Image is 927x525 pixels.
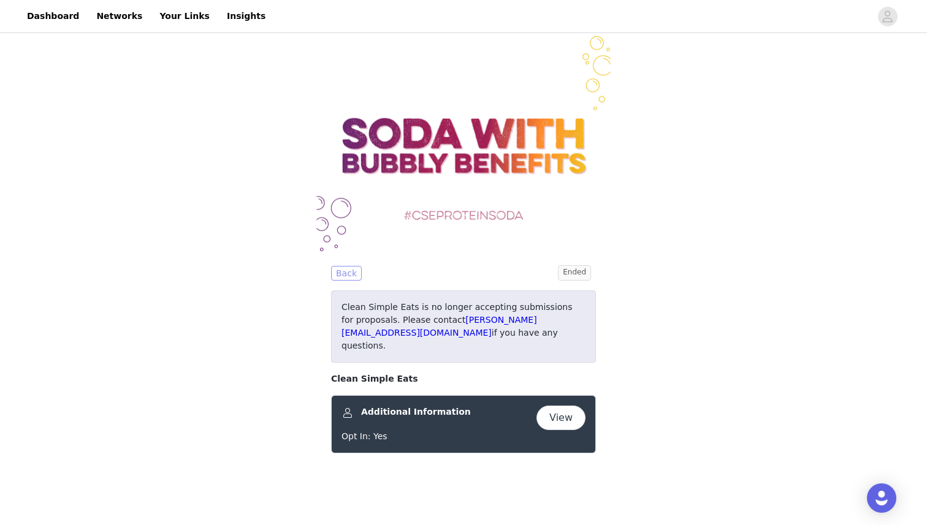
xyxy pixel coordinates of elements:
button: Back [331,266,362,281]
span: Opt In: Yes [341,431,387,441]
span: Ended [558,265,591,281]
h4: Additional Information [361,406,471,418]
p: Clean Simple Eats is no longer accepting submissions for proposals. Please contact if you have an... [341,301,586,352]
img: campaign image [316,36,611,255]
div: avatar [882,7,893,26]
button: View [536,406,586,430]
a: Your Links [152,2,217,30]
a: Networks [89,2,150,30]
span: Clean Simple Eats [331,372,418,385]
a: Dashboard [20,2,86,30]
div: Additional Information [331,395,596,453]
div: Open Intercom Messenger [867,483,896,513]
a: Insights [219,2,273,30]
